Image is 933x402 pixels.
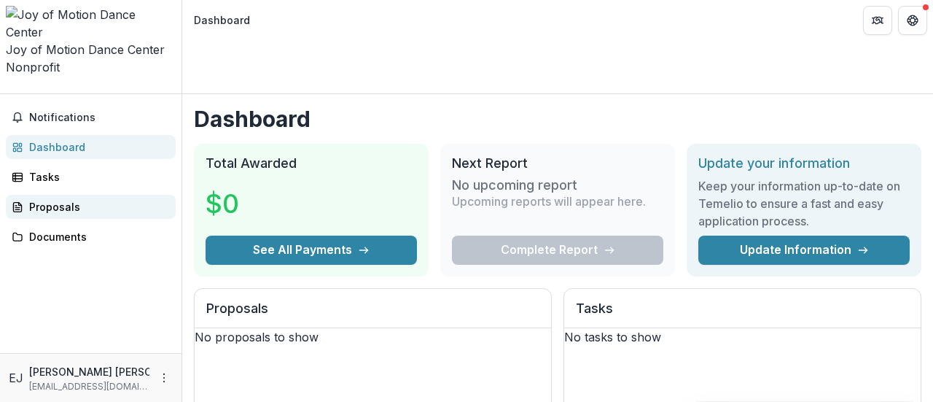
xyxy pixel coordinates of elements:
[155,369,173,387] button: More
[195,328,551,346] p: No proposals to show
[194,12,250,28] div: Dashboard
[452,155,663,171] h2: Next Report
[452,193,646,210] p: Upcoming reports will appear here.
[29,112,170,124] span: Notifications
[29,364,198,379] p: [PERSON_NAME] [PERSON_NAME]
[29,139,164,155] div: Dashboard
[29,169,164,185] div: Tasks
[6,225,176,249] a: Documents
[29,199,164,214] div: Proposals
[6,165,176,189] a: Tasks
[6,106,176,129] button: Notifications
[698,236,910,265] a: Update Information
[698,177,910,230] h3: Keep your information up-to-date on Temelio to ensure a fast and easy application process.
[206,184,239,223] h3: $0
[188,9,256,31] nav: breadcrumb
[698,155,910,171] h2: Update your information
[576,301,909,328] h2: Tasks
[9,369,23,387] div: Ebony Vines Jackson
[206,236,417,265] button: See All Payments
[898,6,927,35] button: Get Help
[29,229,164,244] div: Documents
[206,155,417,171] h2: Total Awarded
[6,60,60,74] span: Nonprofit
[863,6,892,35] button: Partners
[564,328,921,346] p: No tasks to show
[6,135,176,159] a: Dashboard
[452,177,577,193] h3: No upcoming report
[6,41,176,58] div: Joy of Motion Dance Center
[206,301,539,328] h2: Proposals
[194,106,921,132] h1: Dashboard
[29,380,149,393] p: [EMAIL_ADDRESS][DOMAIN_NAME]
[6,6,176,41] img: Joy of Motion Dance Center
[6,195,176,219] a: Proposals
